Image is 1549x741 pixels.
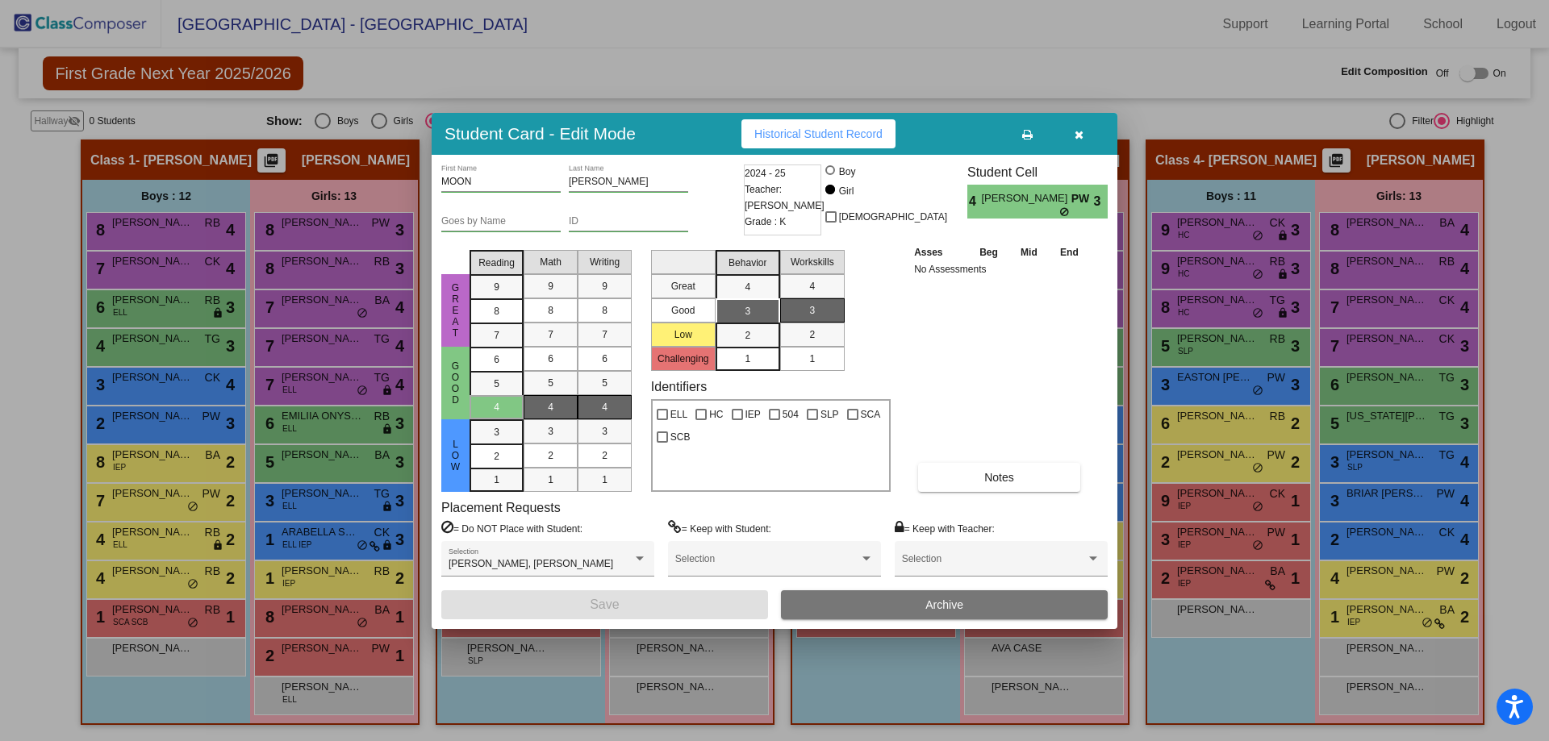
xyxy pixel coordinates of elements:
[548,448,553,463] span: 2
[745,328,750,343] span: 2
[1094,192,1108,211] span: 3
[441,500,561,515] label: Placement Requests
[445,123,636,144] h3: Student Card - Edit Mode
[494,304,499,318] span: 8
[590,255,620,269] span: Writing
[745,214,786,230] span: Grade : K
[809,303,815,318] span: 3
[449,558,613,569] span: [PERSON_NAME], [PERSON_NAME]
[494,472,499,487] span: 1
[602,376,607,390] span: 5
[1009,244,1048,261] th: Mid
[602,352,607,366] span: 6
[918,463,1080,492] button: Notes
[602,472,607,487] span: 1
[839,207,947,227] span: [DEMOGRAPHIC_DATA]
[441,590,768,619] button: Save
[967,192,981,211] span: 4
[548,424,553,439] span: 3
[820,405,839,424] span: SLP
[1049,244,1091,261] th: End
[494,400,499,414] span: 4
[781,590,1108,619] button: Archive
[838,164,856,179] div: Boy
[745,181,825,214] span: Teacher: [PERSON_NAME]
[441,520,582,536] label: = Do NOT Place with Student:
[910,261,1090,277] td: No Assessments
[548,472,553,487] span: 1
[494,425,499,439] span: 3
[494,328,499,343] span: 7
[967,164,1108,180] h3: Student Cell
[745,352,750,366] span: 1
[651,379,707,394] label: Identifiers
[861,405,881,424] span: SCA
[925,598,963,611] span: Archive
[548,279,553,293] span: 9
[745,165,786,181] span: 2024 - 25
[449,360,463,406] span: Good
[478,256,515,270] span: Reading
[668,520,771,536] label: = Keep with Student:
[602,279,607,293] span: 9
[602,400,607,414] span: 4
[809,279,815,293] span: 4
[895,520,995,536] label: = Keep with Teacher:
[984,471,1014,484] span: Notes
[602,448,607,463] span: 2
[791,255,834,269] span: Workskills
[809,327,815,342] span: 2
[494,449,499,464] span: 2
[968,244,1010,261] th: Beg
[729,256,766,270] span: Behavior
[783,405,799,424] span: 504
[1071,190,1094,207] span: PW
[548,400,553,414] span: 4
[449,439,463,472] span: Low
[494,352,499,367] span: 6
[494,280,499,294] span: 9
[449,282,463,339] span: Great
[548,303,553,318] span: 8
[590,597,619,611] span: Save
[548,327,553,342] span: 7
[745,280,750,294] span: 4
[670,427,691,447] span: SCB
[548,376,553,390] span: 5
[838,184,854,198] div: Girl
[602,303,607,318] span: 8
[741,119,896,148] button: Historical Student Record
[745,405,761,424] span: IEP
[709,405,723,424] span: HC
[745,304,750,318] span: 3
[602,327,607,342] span: 7
[670,405,687,424] span: ELL
[441,216,561,227] input: goes by name
[602,424,607,439] span: 3
[540,255,562,269] span: Math
[494,377,499,391] span: 5
[910,244,968,261] th: Asses
[754,127,883,140] span: Historical Student Record
[548,352,553,366] span: 6
[981,190,1071,207] span: [PERSON_NAME]
[809,352,815,366] span: 1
